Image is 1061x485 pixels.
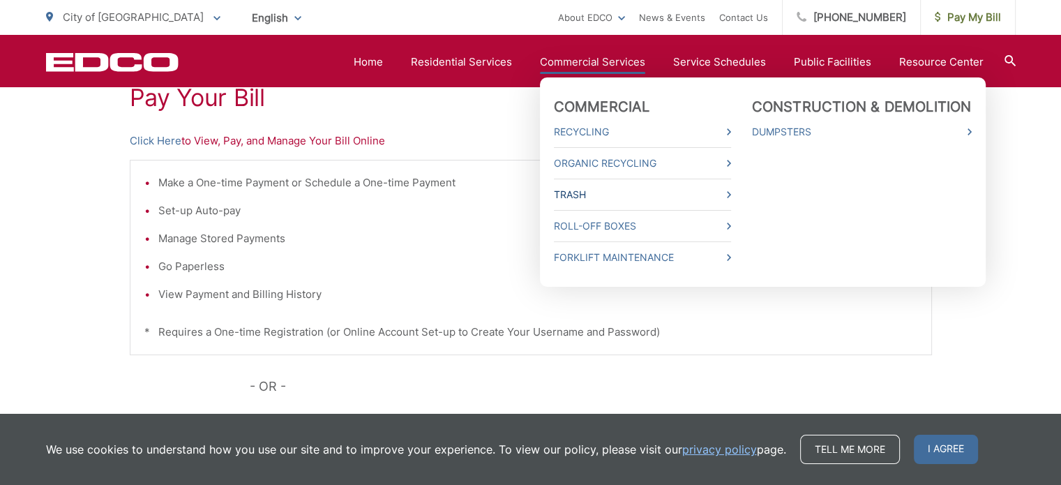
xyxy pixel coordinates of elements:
a: Organic Recycling [554,155,731,172]
li: Manage Stored Payments [158,230,917,247]
p: - OR - [250,376,932,397]
span: English [241,6,312,30]
span: I agree [914,435,978,464]
a: Commercial [554,98,650,115]
li: Make a One-time Payment or Schedule a One-time Payment [158,174,917,191]
p: We use cookies to understand how you use our site and to improve your experience. To view our pol... [46,441,786,458]
li: Go Paperless [158,258,917,275]
li: View Payment and Billing History [158,286,917,303]
a: Residential Services [411,54,512,70]
p: to Make a One-time Payment Only Online [130,411,932,428]
a: About EDCO [558,9,625,26]
a: EDCD logo. Return to the homepage. [46,52,179,72]
span: Pay My Bill [935,9,1001,26]
a: Public Facilities [794,54,871,70]
a: Click Here [130,411,181,428]
a: Service Schedules [673,54,766,70]
a: Recycling [554,124,731,140]
h1: Pay Your Bill [130,84,932,112]
a: Forklift Maintenance [554,249,731,266]
a: Construction & Demolition [752,98,972,115]
a: Tell me more [800,435,900,464]
li: Set-up Auto-pay [158,202,917,219]
a: Resource Center [899,54,984,70]
a: Roll-Off Boxes [554,218,731,234]
span: City of [GEOGRAPHIC_DATA] [63,10,204,24]
p: * Requires a One-time Registration (or Online Account Set-up to Create Your Username and Password) [144,324,917,341]
p: to View, Pay, and Manage Your Bill Online [130,133,932,149]
a: News & Events [639,9,705,26]
a: privacy policy [682,441,757,458]
a: Contact Us [719,9,768,26]
a: Dumpsters [752,124,972,140]
a: Click Here [130,133,181,149]
a: Home [354,54,383,70]
a: Trash [554,186,731,203]
a: Commercial Services [540,54,645,70]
